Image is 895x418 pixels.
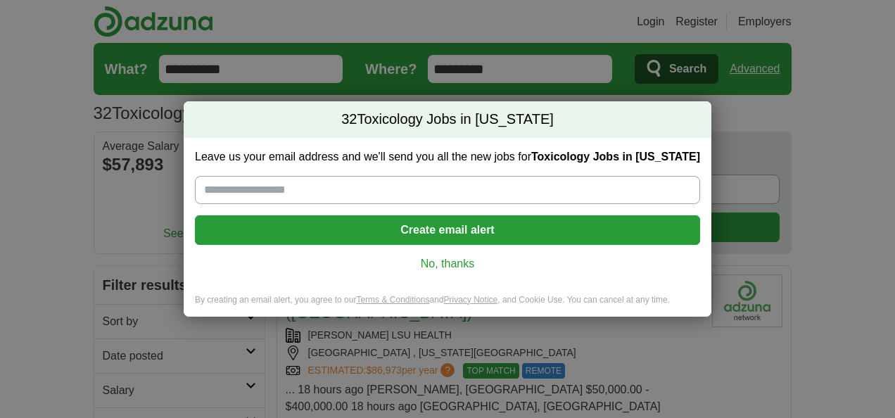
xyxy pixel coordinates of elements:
a: Terms & Conditions [356,295,429,305]
div: By creating an email alert, you agree to our and , and Cookie Use. You can cancel at any time. [184,294,711,317]
span: 32 [341,110,357,129]
button: Create email alert [195,215,700,245]
a: No, thanks [206,256,689,272]
strong: Toxicology Jobs in [US_STATE] [531,151,700,163]
h2: Toxicology Jobs in [US_STATE] [184,101,711,138]
a: Privacy Notice [444,295,498,305]
label: Leave us your email address and we'll send you all the new jobs for [195,149,700,165]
